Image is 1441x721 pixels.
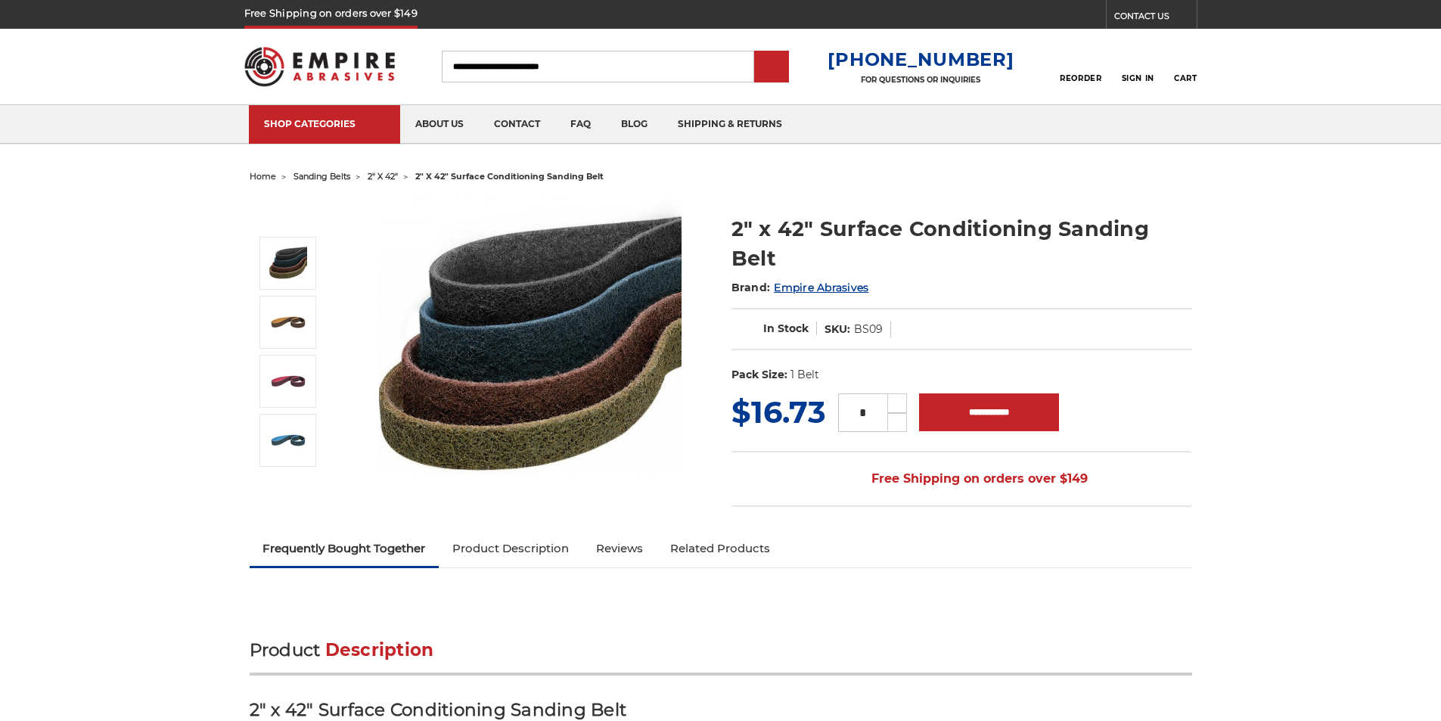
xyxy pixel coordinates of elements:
a: sanding belts [293,171,350,182]
input: Submit [756,52,787,82]
dd: BS09 [854,322,883,337]
a: Reorder [1060,50,1101,82]
button: Previous [271,204,307,237]
img: 2"x42" Fine Surface Conditioning Belt [269,421,307,459]
button: Next [271,470,307,502]
a: Cart [1174,50,1197,83]
p: FOR QUESTIONS OR INQUIRIES [828,75,1014,85]
a: Frequently Bought Together [250,532,439,565]
a: faq [555,105,606,144]
dt: Pack Size: [731,367,787,383]
img: Empire Abrasives [244,37,396,96]
h1: 2" x 42" Surface Conditioning Sanding Belt [731,214,1192,273]
img: 2"x42" Medium Surface Conditioning Belt [269,362,307,400]
div: SHOP CATEGORIES [264,118,385,129]
a: home [250,171,276,182]
span: Description [325,639,434,660]
a: [PHONE_NUMBER] [828,48,1014,70]
a: Empire Abrasives [774,281,868,294]
span: $16.73 [731,393,826,430]
a: contact [479,105,555,144]
a: shipping & returns [663,105,797,144]
a: Reviews [582,532,657,565]
span: 2" x 42" surface conditioning sanding belt [415,171,604,182]
dd: 1 Belt [790,367,819,383]
span: Reorder [1060,73,1101,83]
dt: SKU: [825,322,850,337]
img: 2"x42" Surface Conditioning Sanding Belts [269,244,307,282]
span: In Stock [763,322,809,335]
a: Product Description [439,532,582,565]
a: Related Products [657,532,784,565]
span: Brand: [731,281,771,294]
span: Product [250,639,321,660]
a: CONTACT US [1114,8,1197,29]
a: blog [606,105,663,144]
a: 2" x 42" [368,171,398,182]
a: about us [400,105,479,144]
img: 2"x42" Coarse Surface Conditioning Belt [269,303,307,341]
img: 2"x42" Surface Conditioning Sanding Belts [379,198,682,500]
span: Cart [1174,73,1197,83]
span: Free Shipping on orders over $149 [835,464,1088,494]
span: Sign In [1122,73,1154,83]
